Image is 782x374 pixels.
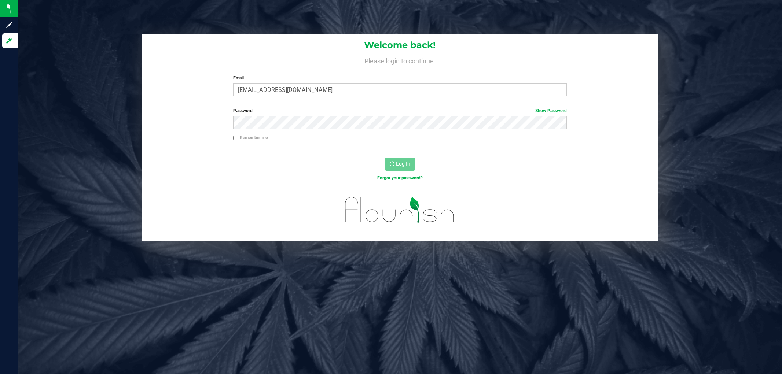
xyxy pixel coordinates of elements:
img: flourish_logo.svg [335,189,465,230]
input: Remember me [233,136,238,141]
inline-svg: Sign up [5,21,13,29]
h4: Please login to continue. [142,56,658,64]
button: Log In [385,158,415,171]
a: Show Password [535,108,567,113]
a: Forgot your password? [377,175,423,181]
span: Log In [396,161,410,167]
span: Password [233,108,253,113]
inline-svg: Log in [5,37,13,44]
label: Email [233,75,567,81]
label: Remember me [233,134,268,141]
h1: Welcome back! [142,40,658,50]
